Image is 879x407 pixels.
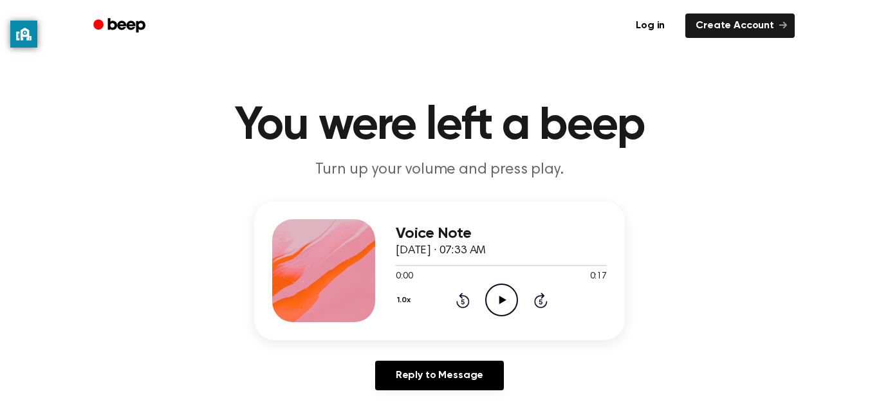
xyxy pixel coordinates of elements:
[396,289,415,311] button: 1.0x
[396,225,607,242] h3: Voice Note
[685,14,795,38] a: Create Account
[10,21,37,48] button: privacy banner
[192,159,687,181] p: Turn up your volume and press play.
[396,270,412,284] span: 0:00
[84,14,157,39] a: Beep
[590,270,607,284] span: 0:17
[396,245,486,257] span: [DATE] · 07:33 AM
[375,361,504,390] a: Reply to Message
[623,11,678,41] a: Log in
[110,103,769,149] h1: You were left a beep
